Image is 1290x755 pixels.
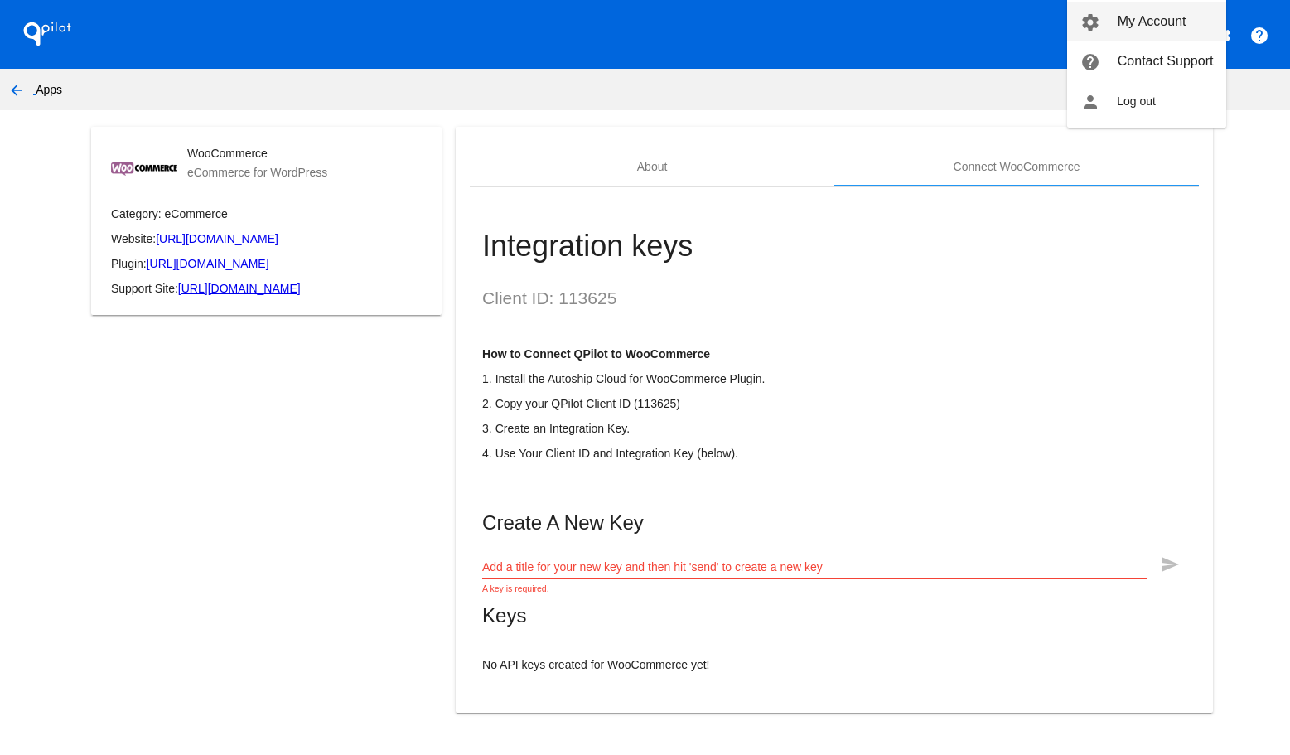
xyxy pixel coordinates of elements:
[1080,12,1100,32] mat-icon: settings
[1118,14,1186,28] span: My Account
[1080,52,1100,72] mat-icon: help
[1117,94,1156,108] span: Log out
[1118,54,1214,68] span: Contact Support
[1080,92,1100,112] mat-icon: person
